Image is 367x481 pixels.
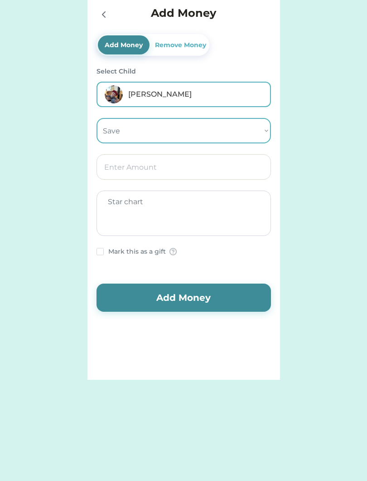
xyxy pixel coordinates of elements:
img: https%3A%2F%2F1dfc823d71cc564f25c7cc035732a2d8.cdn.bubble.io%2Ff1722688956884x840203105209133000%... [105,85,123,103]
div: Remove Money [153,40,208,50]
input: Enter Amount [97,154,271,180]
button: Add Money [97,284,271,312]
div: Select Child [97,67,271,76]
h4: Add Money [151,5,216,21]
img: Group%2026910.png [169,248,177,255]
div: Add Money [103,40,145,50]
div: [PERSON_NAME] [128,89,263,100]
div: Mark this as a gift [108,247,166,256]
